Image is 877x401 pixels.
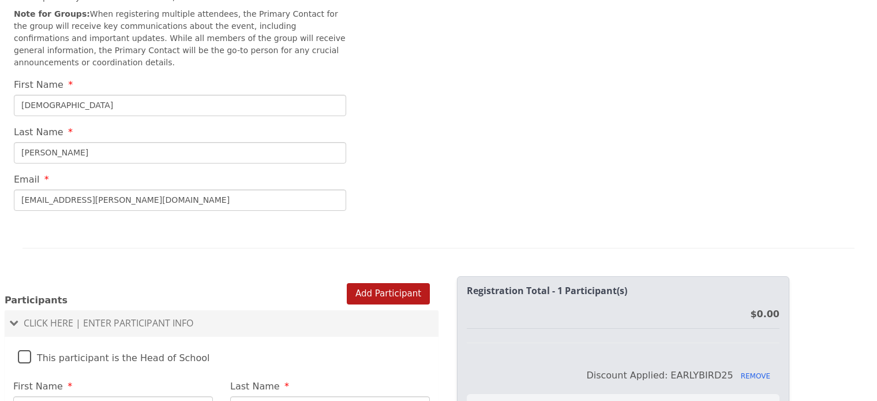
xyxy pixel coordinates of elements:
[14,95,346,116] input: First Name
[14,127,63,138] span: Last Name
[586,370,733,381] span: Discount Applied: EARLYBIRD25
[741,372,770,380] span: REMOVE
[14,8,346,69] p: When registering multiple attendees, the Primary Contact for the group will receive key communica...
[750,307,779,321] div: $0.00
[18,343,210,367] label: This participant is the Head of School
[24,317,193,329] span: Click Here | Enter Participant Info
[14,190,346,211] input: Email
[14,174,39,185] span: Email
[347,283,430,305] button: Add Participant
[14,79,63,90] span: First Name
[467,286,779,296] h2: Registration Total - 1 Participant(s)
[14,9,90,18] strong: Note for Groups:
[14,142,346,164] input: Last Name
[230,381,280,392] span: Last Name
[13,381,63,392] span: First Name
[5,295,68,306] span: Participants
